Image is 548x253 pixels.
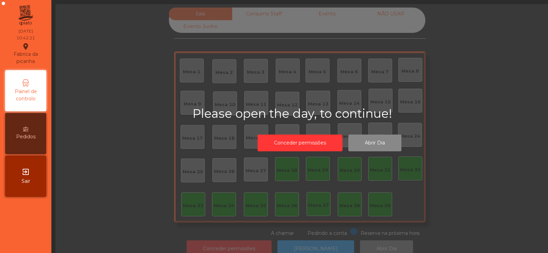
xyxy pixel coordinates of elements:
[7,88,45,102] span: Painel de controlo
[22,178,30,185] span: Sair
[348,135,401,151] button: Abrir Dia
[192,106,466,121] h2: Please open the day, to continue!
[258,135,342,151] button: Conceder permissões
[18,28,33,34] div: [DATE]
[5,42,46,65] div: Fabrica da picanha
[17,3,34,27] img: qpiato
[22,168,30,176] i: exit_to_app
[16,35,35,41] div: 10:42:21
[22,42,30,51] i: location_on
[16,133,36,140] span: Pedidos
